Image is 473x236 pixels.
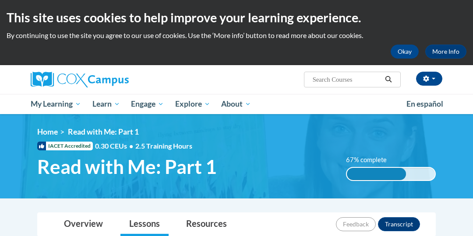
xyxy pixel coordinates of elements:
a: Cox Campus [31,72,159,87]
a: About [216,94,257,114]
label: 67% complete [346,155,396,165]
a: En español [401,95,449,113]
span: IACET Accredited [37,142,93,150]
span: • [129,142,133,150]
button: Okay [391,45,419,59]
a: More Info [425,45,466,59]
a: Explore [169,94,216,114]
a: Overview [55,213,112,236]
span: 2.5 Training Hours [135,142,192,150]
button: Search [382,74,395,85]
span: En español [406,99,443,108]
span: Read with Me: Part 1 [37,155,217,178]
a: Lessons [120,213,169,236]
p: By continuing to use the site you agree to our use of cookies. Use the ‘More info’ button to read... [7,31,466,40]
a: Engage [125,94,169,114]
a: My Learning [25,94,87,114]
span: About [221,99,251,109]
button: Account Settings [416,72,442,86]
img: Cox Campus [31,72,129,87]
button: Feedback [336,217,376,231]
span: Learn [92,99,120,109]
h2: This site uses cookies to help improve your learning experience. [7,9,466,26]
a: Resources [177,213,236,236]
span: My Learning [31,99,81,109]
span: 0.30 CEUs [95,141,135,151]
input: Search Courses [312,74,382,85]
a: Home [37,127,58,136]
span: Read with Me: Part 1 [68,127,139,136]
span: Explore [175,99,210,109]
span: Engage [131,99,164,109]
a: Learn [87,94,126,114]
div: 67% complete [347,168,406,180]
div: Main menu [24,94,449,114]
button: Transcript [378,217,420,231]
